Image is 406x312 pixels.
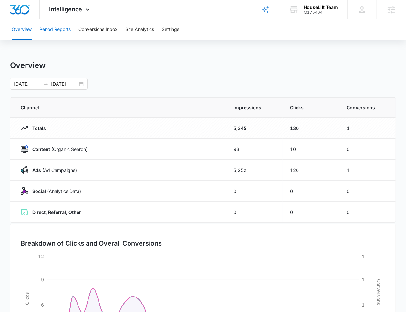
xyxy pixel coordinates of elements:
[32,209,81,215] strong: Direct, Referral, Other
[32,146,50,152] strong: Content
[162,19,179,40] button: Settings
[28,167,77,174] p: (Ad Campaigns)
[32,188,46,194] strong: Social
[290,104,331,111] span: Clicks
[38,254,44,259] tspan: 12
[339,160,396,181] td: 1
[362,277,365,283] tspan: 1
[21,145,28,153] img: Content
[12,19,32,40] button: Overview
[32,167,41,173] strong: Ads
[362,302,365,307] tspan: 1
[226,118,283,139] td: 5,345
[78,19,118,40] button: Conversions Inbox
[362,254,365,259] tspan: 1
[347,104,385,111] span: Conversions
[28,125,46,132] p: Totals
[21,187,28,195] img: Social
[226,139,283,160] td: 93
[43,81,48,86] span: swap-right
[39,19,71,40] button: Period Reports
[10,61,46,70] h1: Overview
[43,81,48,86] span: to
[304,5,338,10] div: account name
[41,302,44,307] tspan: 6
[28,188,81,195] p: (Analytics Data)
[283,202,339,223] td: 0
[339,139,396,160] td: 0
[226,202,283,223] td: 0
[14,80,41,87] input: Start date
[283,181,339,202] td: 0
[376,279,382,305] tspan: Conversions
[24,292,30,305] tspan: Clicks
[226,181,283,202] td: 0
[339,181,396,202] td: 0
[283,160,339,181] td: 120
[283,118,339,139] td: 130
[234,104,275,111] span: Impressions
[125,19,154,40] button: Site Analytics
[283,139,339,160] td: 10
[339,202,396,223] td: 0
[51,80,78,87] input: End date
[339,118,396,139] td: 1
[304,10,338,15] div: account id
[226,160,283,181] td: 5,252
[21,166,28,174] img: Ads
[21,238,162,248] h3: Breakdown of Clicks and Overall Conversions
[49,6,82,13] span: Intelligence
[21,104,218,111] span: Channel
[28,146,88,153] p: (Organic Search)
[41,277,44,283] tspan: 9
